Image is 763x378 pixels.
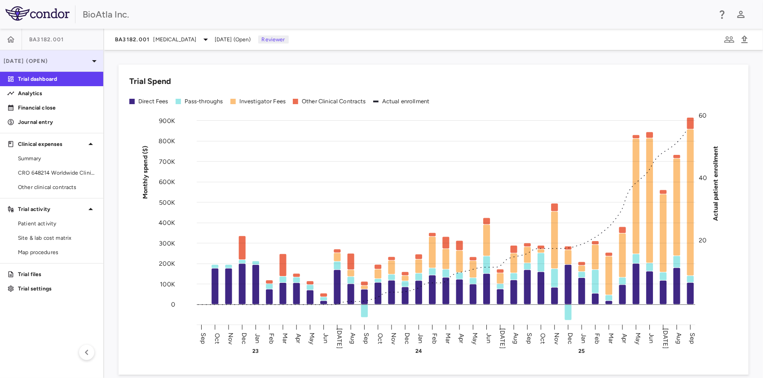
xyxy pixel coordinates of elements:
text: 23 [252,348,259,354]
text: Feb [594,333,601,343]
span: Other clinical contracts [18,183,96,191]
text: Mar [281,333,289,343]
p: [DATE] (Open) [4,57,89,65]
text: Jan [417,333,425,343]
p: Journal entry [18,118,96,126]
div: Other Clinical Contracts [302,97,366,105]
tspan: 400K [159,219,175,227]
text: May [309,332,316,344]
text: Aug [349,333,357,344]
text: Apr [295,333,302,343]
tspan: 600K [159,178,175,186]
text: Sep [525,333,533,344]
text: Nov [553,332,560,344]
tspan: 700K [159,158,175,165]
p: Trial files [18,270,96,278]
div: Pass-throughs [185,97,223,105]
text: Sep [200,333,207,344]
text: Jan [254,333,262,343]
span: BA3182.001 [115,36,150,43]
text: 24 [415,348,422,354]
p: Financial close [18,104,96,112]
text: Nov [227,332,234,344]
tspan: 300K [159,239,175,247]
div: Investigator Fees [239,97,286,105]
text: Dec [240,332,248,344]
tspan: Actual patient enrollment [712,145,719,221]
text: Aug [512,333,520,344]
text: Apr [621,333,628,343]
text: Mar [444,333,452,343]
text: Apr [458,333,465,343]
span: [MEDICAL_DATA] [154,35,197,44]
tspan: 100K [160,281,175,288]
text: Oct [376,333,384,343]
h6: Trial Spend [129,75,171,88]
text: May [471,332,479,344]
p: Reviewer [258,35,289,44]
tspan: 200K [159,260,175,268]
text: Aug [675,333,683,344]
text: Dec [566,332,574,344]
p: Trial activity [18,205,85,213]
text: May [634,332,642,344]
span: Patient activity [18,220,96,228]
text: [DATE] [662,328,669,349]
tspan: Monthly spend ($) [141,145,149,199]
div: Actual enrollment [382,97,430,105]
p: Analytics [18,89,96,97]
text: Jun [485,333,493,343]
p: Trial dashboard [18,75,96,83]
p: Trial settings [18,285,96,293]
text: Jan [580,333,587,343]
div: BioAtla Inc. [83,8,711,21]
div: Direct Fees [138,97,168,105]
span: BA3182.001 [29,36,64,43]
text: Sep [688,333,696,344]
p: Clinical expenses [18,140,85,148]
text: Oct [539,333,547,343]
tspan: 800K [159,137,175,145]
tspan: 60 [699,112,706,119]
text: Oct [213,333,221,343]
text: Sep [363,333,370,344]
tspan: 0 [171,301,175,308]
span: Summary [18,154,96,163]
text: Dec [403,332,411,344]
tspan: 40 [699,174,707,181]
img: logo-full-BYUhSk78.svg [5,6,70,21]
text: Feb [268,333,275,343]
span: Site & lab cost matrix [18,234,96,242]
text: Nov [390,332,397,344]
text: Mar [607,333,615,343]
span: CRO 648214 Worldwide Clinical Trials Holdings, Inc. [18,169,96,177]
text: 25 [578,348,585,354]
span: Map procedures [18,248,96,256]
text: Feb [431,333,438,343]
text: Jun [648,333,656,343]
tspan: 500K [159,198,175,206]
tspan: 900K [159,117,175,124]
text: Jun [322,333,330,343]
span: [DATE] (Open) [215,35,251,44]
text: [DATE] [335,328,343,349]
text: [DATE] [498,328,506,349]
tspan: 20 [699,236,706,244]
